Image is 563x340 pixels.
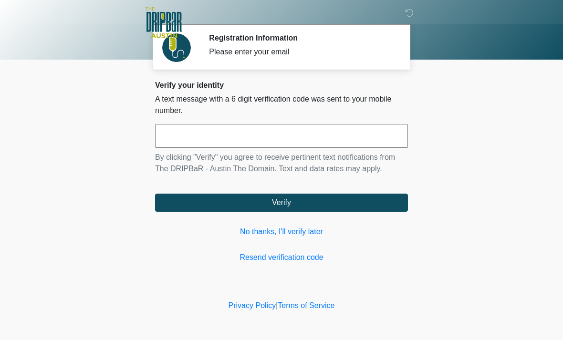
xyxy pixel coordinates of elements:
p: A text message with a 6 digit verification code was sent to your mobile number. [155,93,408,116]
a: Terms of Service [278,301,334,309]
button: Verify [155,194,408,212]
h2: Verify your identity [155,81,408,90]
div: Please enter your email [209,46,394,58]
img: The DRIPBaR - Austin The Domain Logo [146,7,182,38]
img: Agent Avatar [162,33,191,62]
a: No thanks, I'll verify later [155,226,408,237]
a: Resend verification code [155,252,408,263]
a: Privacy Policy [229,301,276,309]
p: By clicking "Verify" you agree to receive pertinent text notifications from The DRIPBaR - Austin ... [155,152,408,175]
a: | [276,301,278,309]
